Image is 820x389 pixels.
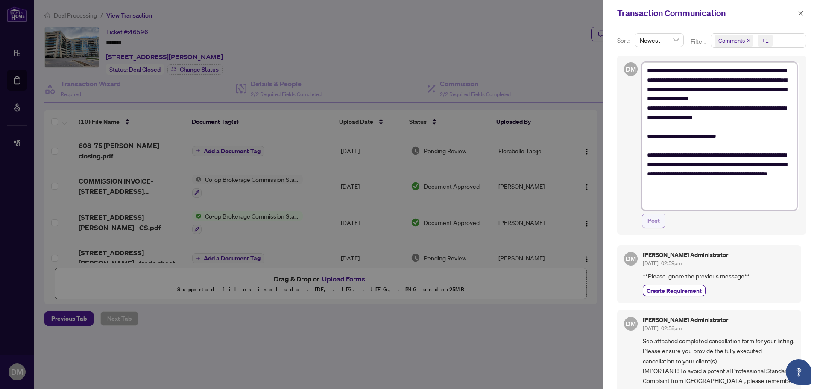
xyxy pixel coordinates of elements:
button: Create Requirement [643,285,706,296]
span: close [798,10,804,16]
span: Comments [715,35,753,47]
span: close [747,38,751,43]
span: DM [626,319,636,329]
span: Newest [640,34,679,47]
span: Create Requirement [647,286,702,295]
button: Open asap [786,359,811,385]
p: Sort: [617,36,631,45]
span: DM [626,64,636,74]
span: Post [647,214,660,228]
h5: [PERSON_NAME] Administrator [643,252,728,258]
div: Transaction Communication [617,7,795,20]
p: Filter: [691,37,707,46]
div: +1 [762,36,769,45]
button: Post [642,214,665,228]
span: [DATE], 02:59pm [643,260,682,266]
h5: [PERSON_NAME] Administrator [643,317,728,323]
span: Comments [718,36,745,45]
span: [DATE], 02:58pm [643,325,682,331]
span: **Please ignore the previous message** [643,271,794,281]
span: DM [626,254,636,264]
